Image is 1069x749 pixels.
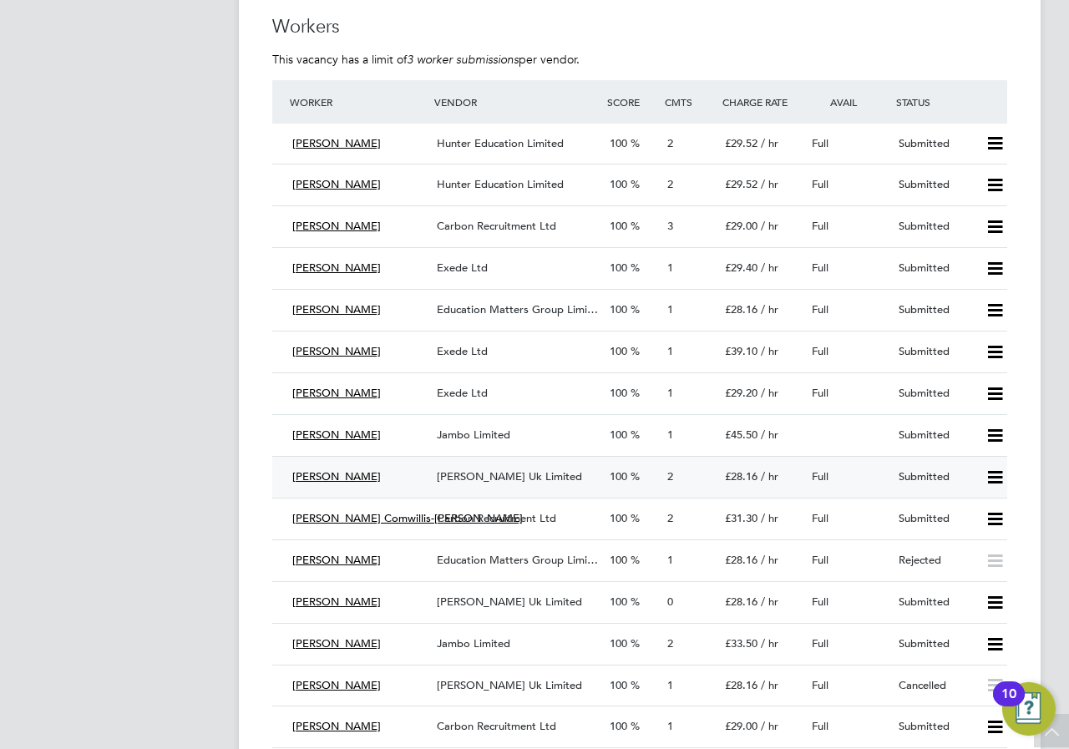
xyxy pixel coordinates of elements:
span: / hr [761,595,778,609]
span: £33.50 [725,636,757,650]
span: £29.20 [725,386,757,400]
span: Full [812,177,828,191]
div: Submitted [892,296,979,324]
span: 1 [667,678,673,692]
h3: Workers [272,15,1007,39]
span: Education Matters Group Limi… [437,302,598,316]
span: 100 [610,136,627,150]
div: Vendor [430,87,603,117]
span: Education Matters Group Limi… [437,553,598,567]
span: Hunter Education Limited [437,136,564,150]
span: 100 [610,428,627,442]
span: 100 [610,261,627,275]
span: [PERSON_NAME] Uk Limited [437,678,582,692]
span: 1 [667,302,673,316]
div: Worker [286,87,430,117]
span: / hr [761,719,778,733]
span: [PERSON_NAME] [292,136,381,150]
span: Full [812,595,828,609]
span: 100 [610,219,627,233]
span: 100 [610,719,627,733]
span: Exede Ltd [437,344,488,358]
span: £28.16 [725,553,757,567]
span: Full [812,344,828,358]
div: Submitted [892,713,979,741]
div: Submitted [892,380,979,407]
span: 1 [667,719,673,733]
span: / hr [761,386,778,400]
span: 1 [667,428,673,442]
div: Score [603,87,661,117]
span: 2 [667,469,673,483]
span: £28.16 [725,302,757,316]
span: 3 [667,219,673,233]
div: 10 [1001,694,1016,716]
div: Submitted [892,422,979,449]
span: £29.52 [725,177,757,191]
span: 100 [610,386,627,400]
span: / hr [761,469,778,483]
span: Carbon Recruitment Ltd [437,511,556,525]
span: Full [812,719,828,733]
span: [PERSON_NAME] [292,636,381,650]
span: [PERSON_NAME] Comwillis-[PERSON_NAME] [292,511,523,525]
span: [PERSON_NAME] [292,595,381,609]
div: Avail [805,87,892,117]
span: £29.52 [725,136,757,150]
span: 1 [667,344,673,358]
span: Full [812,678,828,692]
span: [PERSON_NAME] [292,386,381,400]
div: Submitted [892,338,979,366]
div: Submitted [892,463,979,491]
span: / hr [761,136,778,150]
span: [PERSON_NAME] Uk Limited [437,595,582,609]
span: 100 [610,469,627,483]
span: Full [812,261,828,275]
div: Submitted [892,630,979,658]
span: £39.10 [725,344,757,358]
span: £28.16 [725,469,757,483]
div: Status [892,87,1007,117]
span: [PERSON_NAME] [292,719,381,733]
span: [PERSON_NAME] [292,553,381,567]
span: [PERSON_NAME] [292,428,381,442]
div: Submitted [892,130,979,158]
div: Charge Rate [718,87,805,117]
span: 1 [667,386,673,400]
span: 100 [610,678,627,692]
div: Submitted [892,213,979,240]
div: Cancelled [892,672,979,700]
p: This vacancy has a limit of per vendor. [272,52,1007,67]
span: [PERSON_NAME] [292,177,381,191]
span: 100 [610,302,627,316]
span: / hr [761,219,778,233]
span: Full [812,136,828,150]
span: 1 [667,261,673,275]
div: Submitted [892,255,979,282]
span: 100 [610,636,627,650]
span: 100 [610,553,627,567]
span: Jambo Limited [437,428,510,442]
span: Exede Ltd [437,386,488,400]
span: 2 [667,636,673,650]
button: Open Resource Center, 10 new notifications [1002,682,1056,736]
span: Exede Ltd [437,261,488,275]
span: [PERSON_NAME] [292,261,381,275]
span: 2 [667,136,673,150]
em: 3 worker submissions [407,52,519,67]
span: Full [812,302,828,316]
span: Carbon Recruitment Ltd [437,719,556,733]
div: Submitted [892,171,979,199]
span: [PERSON_NAME] [292,469,381,483]
span: Hunter Education Limited [437,177,564,191]
span: 100 [610,177,627,191]
span: [PERSON_NAME] [292,302,381,316]
div: Cmts [661,87,718,117]
span: £29.00 [725,719,757,733]
span: 2 [667,511,673,525]
span: Carbon Recruitment Ltd [437,219,556,233]
span: £29.40 [725,261,757,275]
span: Full [812,511,828,525]
span: 100 [610,511,627,525]
span: / hr [761,511,778,525]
